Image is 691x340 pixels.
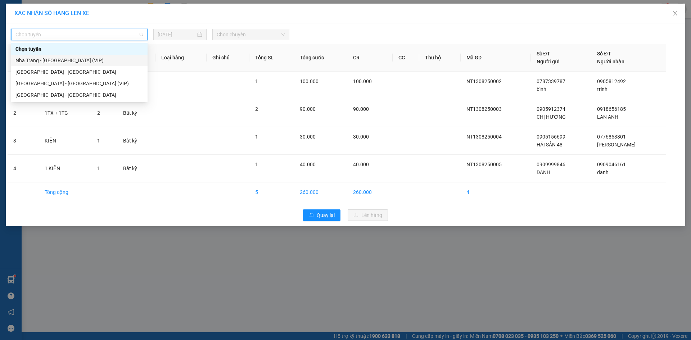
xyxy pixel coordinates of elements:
[303,209,340,221] button: rollbackQuay lại
[537,59,560,64] span: Người gửi
[255,162,258,167] span: 1
[537,106,565,112] span: 0905912374
[8,44,39,72] th: STT
[393,44,420,72] th: CC
[14,10,89,17] span: XÁC NHẬN SỐ HÀNG LÊN XE
[255,106,258,112] span: 2
[665,4,685,24] button: Close
[537,78,565,84] span: 0787339787
[597,51,611,56] span: Số ĐT
[597,134,626,140] span: 0776853801
[78,9,95,26] img: logo.jpg
[8,127,39,155] td: 3
[537,51,550,56] span: Số ĐT
[597,106,626,112] span: 0918656185
[537,114,566,120] span: CHỊ HƯỜNG
[466,134,502,140] span: NT1308250004
[46,10,69,57] b: BIÊN NHẬN GỬI HÀNG
[466,162,502,167] span: NT1308250005
[158,31,196,38] input: 13/08/2025
[294,182,347,202] td: 260.000
[11,89,148,101] div: Sài Gòn - Nha Trang
[294,44,347,72] th: Tổng cước
[347,44,392,72] th: CR
[97,110,100,116] span: 2
[9,46,41,80] b: [PERSON_NAME]
[15,45,143,53] div: Chọn tuyến
[11,43,148,55] div: Chọn tuyến
[249,44,294,72] th: Tổng SL
[317,211,335,219] span: Quay lại
[537,86,546,92] span: bình
[15,29,143,40] span: Chọn tuyến
[300,78,319,84] span: 100.000
[117,155,155,182] td: Bất kỳ
[39,182,91,202] td: Tổng cộng
[8,155,39,182] td: 4
[97,166,100,171] span: 1
[249,182,294,202] td: 5
[8,72,39,99] td: 1
[353,78,372,84] span: 100.000
[117,99,155,127] td: Bất kỳ
[11,66,148,78] div: Nha Trang - Sài Gòn
[466,106,502,112] span: NT1308250003
[255,134,258,140] span: 1
[117,127,155,155] td: Bất kỳ
[537,142,563,148] span: HẢI SẢN 48
[60,34,99,43] li: (c) 2017
[461,44,530,72] th: Mã GD
[353,134,369,140] span: 30.000
[217,29,285,40] span: Chọn chuyến
[597,114,618,120] span: LAN ANH
[11,55,148,66] div: Nha Trang - Sài Gòn (VIP)
[11,78,148,89] div: Sài Gòn - Nha Trang (VIP)
[207,44,250,72] th: Ghi chú
[597,169,609,175] span: danh
[537,169,550,175] span: DANH
[419,44,461,72] th: Thu hộ
[8,99,39,127] td: 2
[537,162,565,167] span: 0909999846
[466,78,502,84] span: NT1308250002
[60,27,99,33] b: [DOMAIN_NAME]
[15,56,143,64] div: Nha Trang - [GEOGRAPHIC_DATA] (VIP)
[353,106,369,112] span: 90.000
[300,106,316,112] span: 90.000
[15,68,143,76] div: [GEOGRAPHIC_DATA] - [GEOGRAPHIC_DATA]
[597,86,608,92] span: trinh
[15,80,143,87] div: [GEOGRAPHIC_DATA] - [GEOGRAPHIC_DATA] (VIP)
[39,99,91,127] td: 1TX + 1TG
[309,213,314,218] span: rollback
[300,162,316,167] span: 40.000
[597,59,624,64] span: Người nhận
[97,138,100,144] span: 1
[597,142,636,148] span: [PERSON_NAME]
[39,155,91,182] td: 1 KIỆN
[461,182,530,202] td: 4
[39,127,91,155] td: KIỆN
[672,10,678,16] span: close
[353,162,369,167] span: 40.000
[597,162,626,167] span: 0909046161
[597,78,626,84] span: 0905812492
[348,209,388,221] button: uploadLên hàng
[155,44,207,72] th: Loại hàng
[9,9,45,45] img: logo.jpg
[347,182,392,202] td: 260.000
[300,134,316,140] span: 30.000
[255,78,258,84] span: 1
[537,134,565,140] span: 0905156699
[15,91,143,99] div: [GEOGRAPHIC_DATA] - [GEOGRAPHIC_DATA]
